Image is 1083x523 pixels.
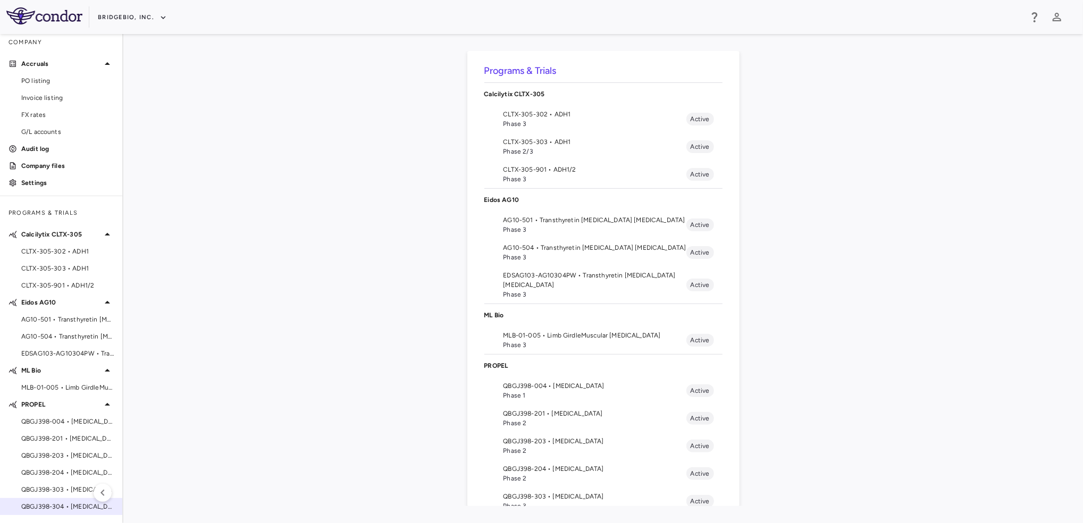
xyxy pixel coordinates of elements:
[484,161,723,188] li: CLTX-305-901 • ADH1/2Phase 3Active
[503,474,686,483] span: Phase 2
[503,109,686,119] span: CLTX-305-302 • ADH1
[21,468,114,477] span: QBGJ398-204 • [MEDICAL_DATA]
[21,93,114,103] span: Invoice listing
[686,280,714,290] span: Active
[484,105,723,133] li: CLTX-305-302 • ADH1Phase 3Active
[21,59,101,69] p: Accruals
[21,315,114,324] span: AG10-501 • Transthyretin [MEDICAL_DATA] [MEDICAL_DATA]
[21,349,114,358] span: EDSAG103-AG10304PW • Transthyretin [MEDICAL_DATA] [MEDICAL_DATA]
[686,170,714,179] span: Active
[484,89,723,99] p: Calcilytix CLTX-305
[686,248,714,257] span: Active
[484,304,723,326] div: ML Bio
[503,418,686,428] span: Phase 2
[686,220,714,230] span: Active
[21,485,114,494] span: QBGJ398-303 • [MEDICAL_DATA]
[21,127,114,137] span: G/L accounts
[21,332,114,341] span: AG10-504 • Transthyretin [MEDICAL_DATA] [MEDICAL_DATA]
[484,432,723,460] li: QBGJ398-203 • [MEDICAL_DATA]Phase 2Active
[503,165,686,174] span: CLTX-305-901 • ADH1/2
[484,460,723,487] li: QBGJ398-204 • [MEDICAL_DATA]Phase 2Active
[21,144,114,154] p: Audit log
[484,361,723,370] p: PROPEL
[503,340,686,350] span: Phase 3
[503,271,686,290] span: EDSAG103-AG10304PW • Transthyretin [MEDICAL_DATA] [MEDICAL_DATA]
[686,114,714,124] span: Active
[503,331,686,340] span: MLB-01-005 • Limb GirdleMuscular [MEDICAL_DATA]
[21,161,114,171] p: Company files
[686,142,714,151] span: Active
[686,496,714,506] span: Active
[503,391,686,400] span: Phase 1
[484,211,723,239] li: AG10-501 • Transthyretin [MEDICAL_DATA] [MEDICAL_DATA]Phase 3Active
[21,247,114,256] span: CLTX-305-302 • ADH1
[503,436,686,446] span: QBGJ398-203 • [MEDICAL_DATA]
[484,377,723,404] li: QBGJ398-004 • [MEDICAL_DATA]Phase 1Active
[21,230,101,239] p: Calcilytix CLTX-305
[503,409,686,418] span: QBGJ398-201 • [MEDICAL_DATA]
[503,174,686,184] span: Phase 3
[686,441,714,451] span: Active
[484,133,723,161] li: CLTX-305-303 • ADH1Phase 2/3Active
[484,64,723,78] h6: Programs & Trials
[98,9,167,26] button: BridgeBio, Inc.
[484,355,723,377] div: PROPEL
[503,446,686,455] span: Phase 2
[484,404,723,432] li: QBGJ398-201 • [MEDICAL_DATA]Phase 2Active
[503,119,686,129] span: Phase 3
[21,434,114,443] span: QBGJ398-201 • [MEDICAL_DATA]
[503,381,686,391] span: QBGJ398-004 • [MEDICAL_DATA]
[503,492,686,501] span: QBGJ398-303 • [MEDICAL_DATA]
[503,147,686,156] span: Phase 2/3
[686,469,714,478] span: Active
[21,502,114,511] span: QBGJ398-304 • [MEDICAL_DATA]
[686,386,714,395] span: Active
[21,451,114,460] span: QBGJ398-203 • [MEDICAL_DATA]
[503,243,686,252] span: AG10-504 • Transthyretin [MEDICAL_DATA] [MEDICAL_DATA]
[503,137,686,147] span: CLTX-305-303 • ADH1
[686,335,714,345] span: Active
[21,76,114,86] span: PO listing
[484,195,723,205] p: Eidos AG10
[503,252,686,262] span: Phase 3
[21,178,114,188] p: Settings
[21,383,114,392] span: MLB-01-005 • Limb GirdleMuscular [MEDICAL_DATA]
[21,281,114,290] span: CLTX-305-901 • ADH1/2
[503,501,686,511] span: Phase 3
[503,225,686,234] span: Phase 3
[503,464,686,474] span: QBGJ398-204 • [MEDICAL_DATA]
[503,215,686,225] span: AG10-501 • Transthyretin [MEDICAL_DATA] [MEDICAL_DATA]
[21,110,114,120] span: FX rates
[484,189,723,211] div: Eidos AG10
[484,83,723,105] div: Calcilytix CLTX-305
[503,290,686,299] span: Phase 3
[686,414,714,423] span: Active
[484,239,723,266] li: AG10-504 • Transthyretin [MEDICAL_DATA] [MEDICAL_DATA]Phase 3Active
[6,7,82,24] img: logo-full-SnFGN8VE.png
[21,400,101,409] p: PROPEL
[21,298,101,307] p: Eidos AG10
[484,326,723,354] li: MLB-01-005 • Limb GirdleMuscular [MEDICAL_DATA]Phase 3Active
[21,264,114,273] span: CLTX-305-303 • ADH1
[21,417,114,426] span: QBGJ398-004 • [MEDICAL_DATA]
[21,366,101,375] p: ML Bio
[484,487,723,515] li: QBGJ398-303 • [MEDICAL_DATA]Phase 3Active
[484,266,723,303] li: EDSAG103-AG10304PW • Transthyretin [MEDICAL_DATA] [MEDICAL_DATA]Phase 3Active
[484,310,723,320] p: ML Bio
